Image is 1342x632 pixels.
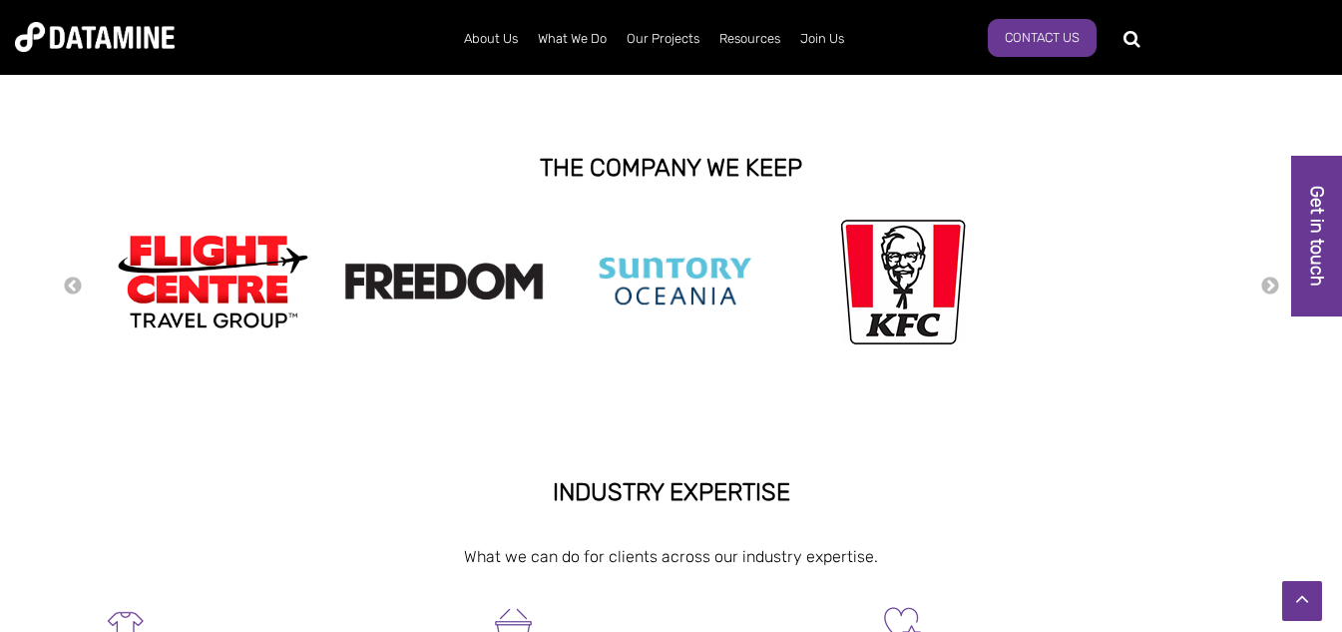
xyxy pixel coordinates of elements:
a: Resources [709,13,790,65]
button: Previous [63,276,83,298]
a: Our Projects [617,13,709,65]
a: About Us [454,13,528,65]
img: Suntory Oceania [576,225,775,337]
button: Next [1260,276,1280,298]
a: Contact Us [988,19,1097,57]
a: Get in touch [1291,156,1342,316]
strong: INDUSTRY EXPERTISE [553,478,790,506]
img: Freedom logo [344,263,544,300]
img: kfc [840,215,966,348]
a: Join Us [790,13,854,65]
a: What We Do [528,13,617,65]
img: Datamine [15,22,175,52]
img: Flight Centre [113,230,312,332]
strong: THE COMPANY WE KEEP [540,154,802,182]
span: What we can do for clients across our industry expertise. [464,547,878,566]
